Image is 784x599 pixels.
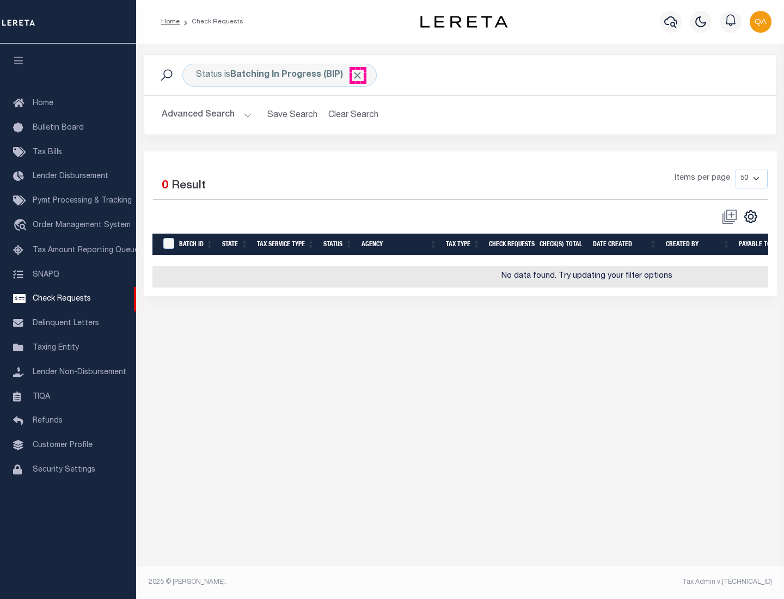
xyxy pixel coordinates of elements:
[33,466,95,474] span: Security Settings
[33,271,59,278] span: SNAPQ
[324,105,383,126] button: Clear Search
[352,70,363,81] span: Click to Remove
[182,64,377,87] div: Status is
[589,234,661,256] th: Date Created: activate to sort column ascending
[33,369,126,376] span: Lender Non-Disbursement
[162,180,168,192] span: 0
[162,105,252,126] button: Advanced Search
[33,393,50,400] span: TIQA
[230,71,363,80] b: Batching In Progress (BIP)
[171,178,206,195] label: Result
[33,222,131,229] span: Order Management System
[535,234,589,256] th: Check(s) Total
[33,100,53,107] span: Home
[33,442,93,449] span: Customer Profile
[261,105,324,126] button: Save Search
[33,124,84,132] span: Bulletin Board
[468,577,772,587] div: Tax Admin v.[TECHNICAL_ID]
[357,234,442,256] th: Agency: activate to sort column ascending
[33,417,63,425] span: Refunds
[161,19,180,25] a: Home
[420,16,507,28] img: logo-dark.svg
[675,173,730,185] span: Items per page
[33,197,132,205] span: Pymt Processing & Tracking
[33,344,79,352] span: Taxing Entity
[485,234,535,256] th: Check Requests
[750,11,771,33] img: svg+xml;base64,PHN2ZyB4bWxucz0iaHR0cDovL3d3dy53My5vcmcvMjAwMC9zdmciIHBvaW50ZXItZXZlbnRzPSJub25lIi...
[33,149,62,156] span: Tax Bills
[661,234,734,256] th: Created By: activate to sort column ascending
[33,247,139,254] span: Tax Amount Reporting Queue
[442,234,485,256] th: Tax Type: activate to sort column ascending
[319,234,357,256] th: Status: activate to sort column ascending
[140,577,461,587] div: 2025 © [PERSON_NAME].
[33,295,91,303] span: Check Requests
[175,234,218,256] th: Batch Id: activate to sort column ascending
[13,219,30,233] i: travel_explore
[180,17,243,27] li: Check Requests
[33,320,99,327] span: Delinquent Letters
[218,234,253,256] th: State: activate to sort column ascending
[253,234,319,256] th: Tax Service Type: activate to sort column ascending
[33,173,108,180] span: Lender Disbursement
